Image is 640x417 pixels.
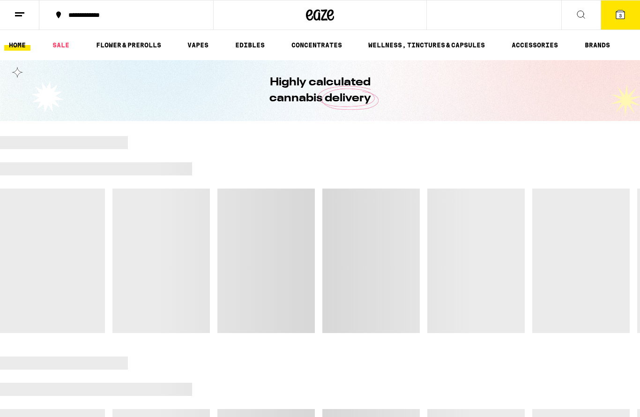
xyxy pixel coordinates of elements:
a: CONCENTRATES [287,39,347,51]
a: FLOWER & PREROLLS [91,39,166,51]
span: 3 [619,13,622,18]
a: VAPES [183,39,213,51]
a: SALE [48,39,74,51]
a: ACCESSORIES [507,39,563,51]
a: HOME [4,39,30,51]
a: EDIBLES [231,39,269,51]
button: BRANDS [580,39,615,51]
h1: Highly calculated cannabis delivery [243,75,397,106]
button: 3 [601,0,640,30]
a: WELLNESS, TINCTURES & CAPSULES [364,39,490,51]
